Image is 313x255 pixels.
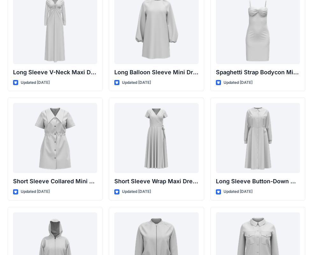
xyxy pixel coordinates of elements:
p: Long Sleeve Button-Down Midi Dress [216,177,300,186]
p: Updated [DATE] [224,188,253,195]
p: Spaghetti Strap Bodycon Mini Dress with Bust Detail [216,68,300,77]
p: Long Balloon Sleeve Mini Dress [114,68,198,77]
p: Updated [DATE] [224,79,253,86]
p: Updated [DATE] [21,79,50,86]
p: Updated [DATE] [122,79,151,86]
p: Short Sleeve Wrap Maxi Dress [114,177,198,186]
a: Short Sleeve Wrap Maxi Dress [114,103,198,173]
p: Updated [DATE] [122,188,151,195]
p: Updated [DATE] [21,188,50,195]
a: Long Sleeve Button-Down Midi Dress [216,103,300,173]
a: Short Sleeve Collared Mini Dress with Drawstring Waist [13,103,97,173]
p: Long Sleeve V-Neck Maxi Dress with Twisted Detail [13,68,97,77]
p: Short Sleeve Collared Mini Dress with Drawstring Waist [13,177,97,186]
